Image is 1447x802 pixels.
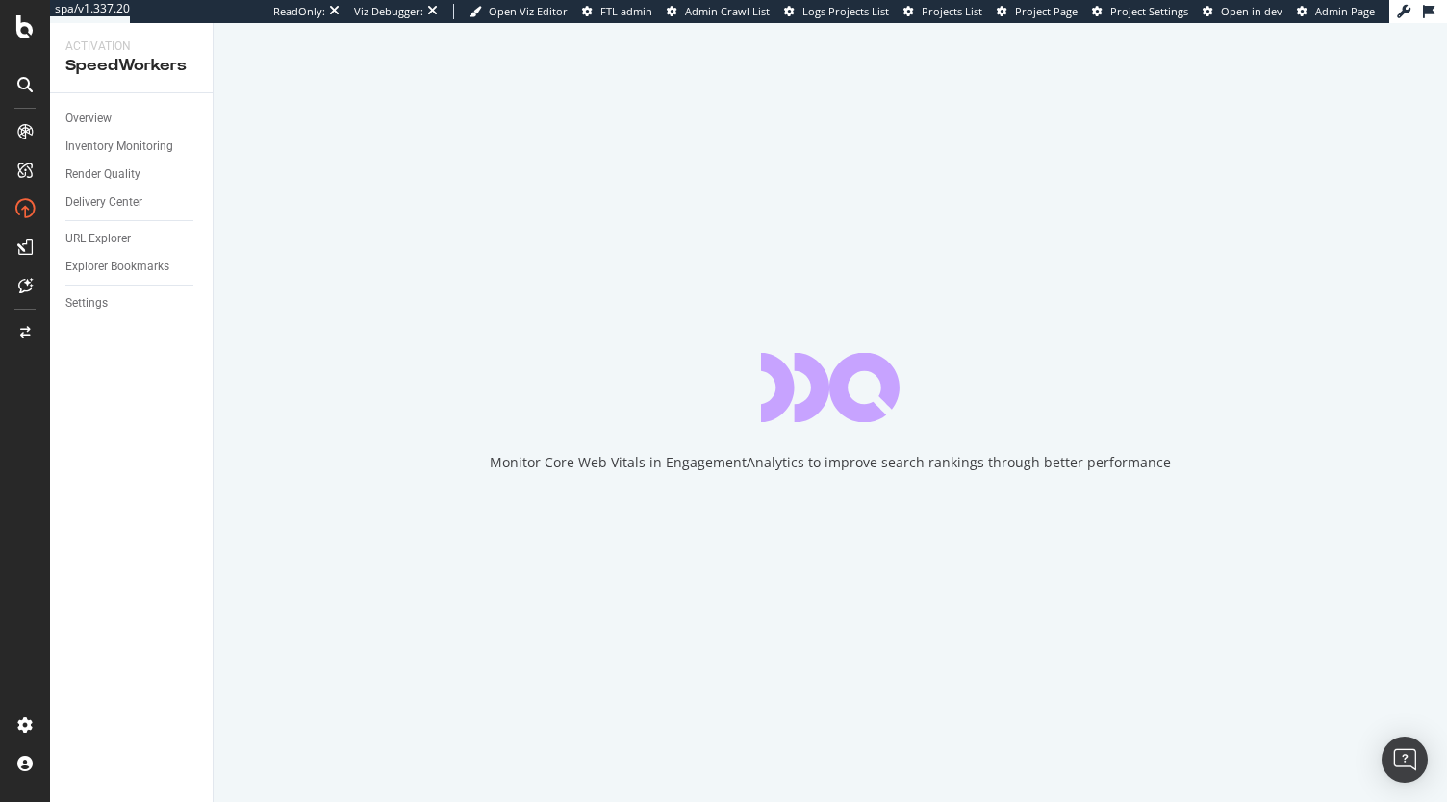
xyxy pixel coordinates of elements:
[1221,4,1282,18] span: Open in dev
[65,293,199,313] a: Settings
[761,353,900,422] div: animation
[65,137,199,157] a: Inventory Monitoring
[65,164,140,185] div: Render Quality
[65,293,108,313] div: Settings
[922,4,982,18] span: Projects List
[582,4,652,19] a: FTL admin
[65,38,197,55] div: Activation
[65,137,173,157] div: Inventory Monitoring
[997,4,1078,19] a: Project Page
[65,229,131,249] div: URL Explorer
[65,257,199,277] a: Explorer Bookmarks
[1092,4,1188,19] a: Project Settings
[784,4,889,19] a: Logs Projects List
[489,4,568,18] span: Open Viz Editor
[802,4,889,18] span: Logs Projects List
[65,229,199,249] a: URL Explorer
[65,109,112,129] div: Overview
[354,4,423,19] div: Viz Debugger:
[1297,4,1375,19] a: Admin Page
[600,4,652,18] span: FTL admin
[903,4,982,19] a: Projects List
[685,4,770,18] span: Admin Crawl List
[1203,4,1282,19] a: Open in dev
[65,164,199,185] a: Render Quality
[273,4,325,19] div: ReadOnly:
[65,192,199,213] a: Delivery Center
[1110,4,1188,18] span: Project Settings
[667,4,770,19] a: Admin Crawl List
[1015,4,1078,18] span: Project Page
[1315,4,1375,18] span: Admin Page
[65,109,199,129] a: Overview
[65,257,169,277] div: Explorer Bookmarks
[1382,737,1428,783] div: Open Intercom Messenger
[65,192,142,213] div: Delivery Center
[65,55,197,77] div: SpeedWorkers
[470,4,568,19] a: Open Viz Editor
[490,453,1171,472] div: Monitor Core Web Vitals in EngagementAnalytics to improve search rankings through better performance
